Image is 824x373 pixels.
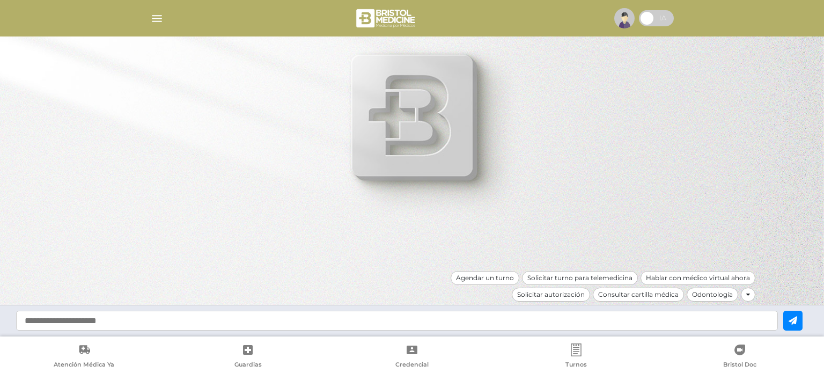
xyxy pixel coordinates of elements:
[658,343,822,371] a: Bristol Doc
[687,288,738,302] div: Odontología
[723,361,756,370] span: Bristol Doc
[522,271,638,285] div: Solicitar turno para telemedicina
[150,12,164,25] img: Cober_menu-lines-white.svg
[494,343,658,371] a: Turnos
[593,288,684,302] div: Consultar cartilla médica
[234,361,262,370] span: Guardias
[565,361,587,370] span: Turnos
[641,271,755,285] div: Hablar con médico virtual ahora
[2,343,166,371] a: Atención Médica Ya
[166,343,330,371] a: Guardias
[355,5,418,31] img: bristol-medicine-blanco.png
[451,271,519,285] div: Agendar un turno
[512,288,590,302] div: Solicitar autorización
[54,361,114,370] span: Atención Médica Ya
[395,361,429,370] span: Credencial
[614,8,635,28] img: profile-placeholder.svg
[330,343,494,371] a: Credencial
